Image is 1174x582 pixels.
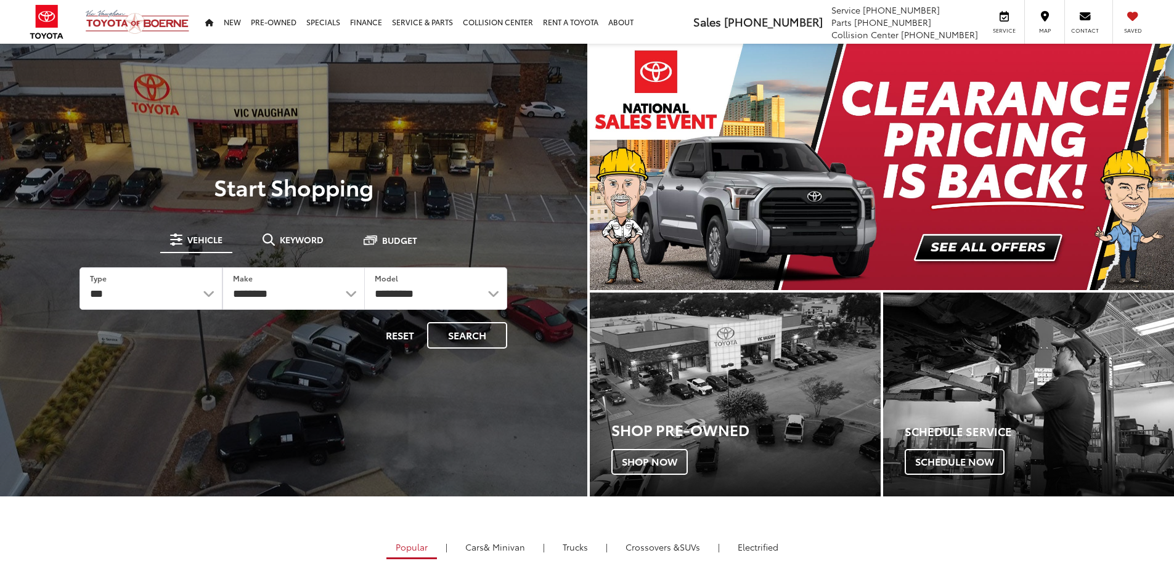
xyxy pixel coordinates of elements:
[233,273,253,283] label: Make
[611,421,881,437] h3: Shop Pre-Owned
[427,322,507,349] button: Search
[375,322,425,349] button: Reset
[590,68,677,265] button: Click to view previous picture.
[90,273,107,283] label: Type
[883,293,1174,496] a: Schedule Service Schedule Now
[1071,26,1099,34] span: Contact
[375,273,398,283] label: Model
[590,293,881,496] div: Toyota
[590,293,881,496] a: Shop Pre-Owned Shop Now
[715,541,723,553] li: |
[693,14,721,30] span: Sales
[442,541,450,553] li: |
[386,536,437,559] a: Popular
[831,4,860,16] span: Service
[1031,26,1058,34] span: Map
[831,28,899,41] span: Collision Center
[905,426,1174,438] h4: Schedule Service
[187,235,222,244] span: Vehicle
[85,9,190,34] img: Vic Vaughan Toyota of Boerne
[456,536,534,557] a: Cars
[603,541,611,553] li: |
[611,449,688,475] span: Shop Now
[540,541,548,553] li: |
[626,541,680,553] span: Crossovers &
[616,536,709,557] a: SUVs
[728,536,788,557] a: Electrified
[990,26,1018,34] span: Service
[863,4,940,16] span: [PHONE_NUMBER]
[901,28,978,41] span: [PHONE_NUMBER]
[1086,68,1174,265] button: Click to view next picture.
[883,293,1174,496] div: Toyota
[905,449,1005,475] span: Schedule Now
[1119,26,1146,34] span: Saved
[382,236,417,245] span: Budget
[854,16,931,28] span: [PHONE_NUMBER]
[553,536,597,557] a: Trucks
[52,174,536,199] p: Start Shopping
[724,14,823,30] span: [PHONE_NUMBER]
[280,235,324,244] span: Keyword
[484,541,525,553] span: & Minivan
[831,16,852,28] span: Parts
